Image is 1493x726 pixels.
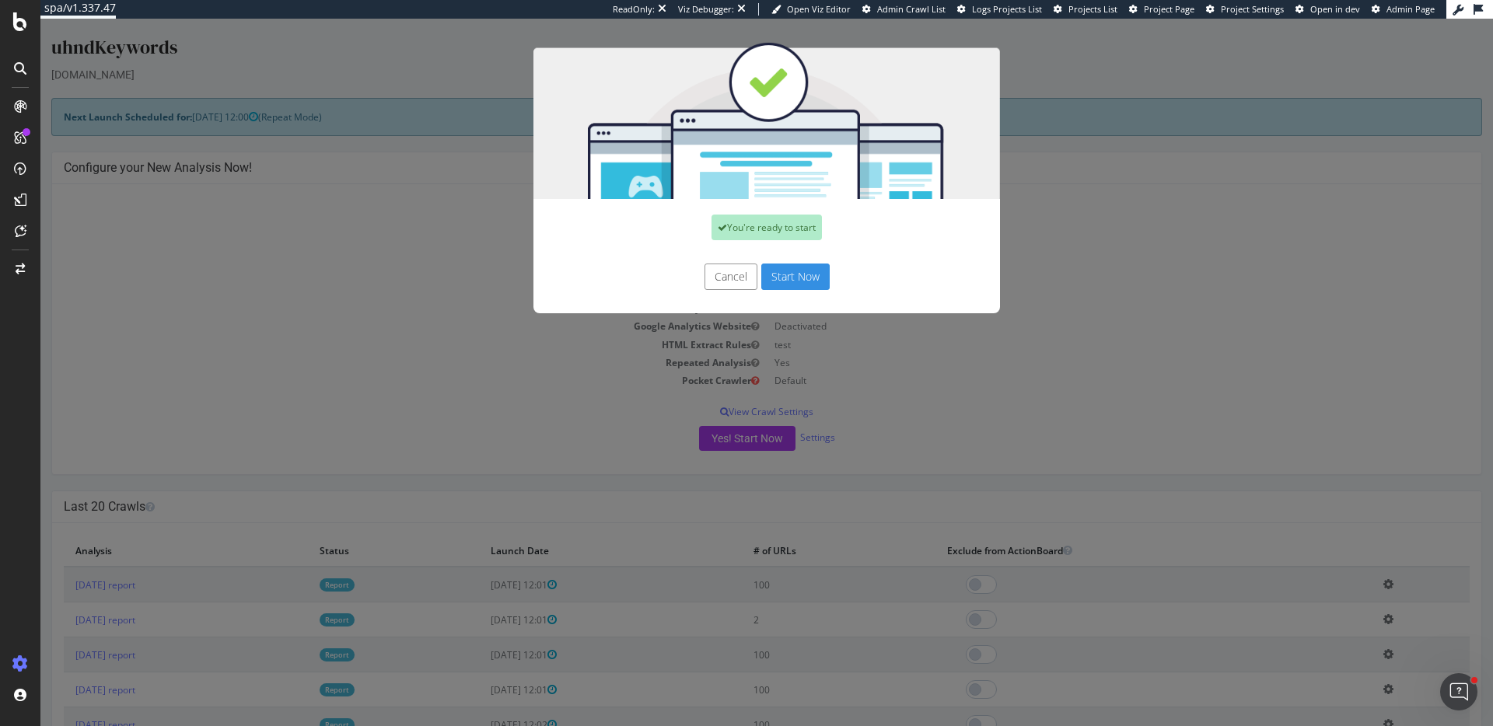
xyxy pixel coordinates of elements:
[671,196,781,222] div: You're ready to start
[678,3,734,16] div: Viz Debugger:
[1206,3,1284,16] a: Project Settings
[1440,673,1477,710] iframe: Intercom live chat
[957,3,1042,16] a: Logs Projects List
[1054,3,1117,16] a: Projects List
[1386,3,1435,15] span: Admin Page
[1129,3,1194,16] a: Project Page
[493,23,960,180] img: You're all set!
[877,3,946,15] span: Admin Crawl List
[664,245,717,271] button: Cancel
[771,3,851,16] a: Open Viz Editor
[1144,3,1194,15] span: Project Page
[1310,3,1360,15] span: Open in dev
[1295,3,1360,16] a: Open in dev
[862,3,946,16] a: Admin Crawl List
[613,3,655,16] div: ReadOnly:
[1068,3,1117,15] span: Projects List
[1372,3,1435,16] a: Admin Page
[787,3,851,15] span: Open Viz Editor
[721,245,789,271] button: Start Now
[1221,3,1284,15] span: Project Settings
[972,3,1042,15] span: Logs Projects List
